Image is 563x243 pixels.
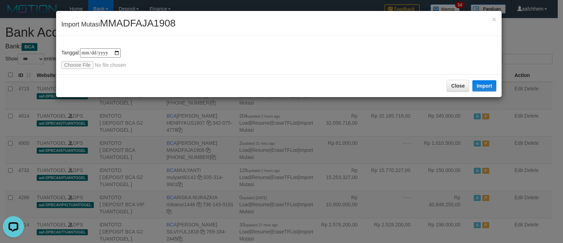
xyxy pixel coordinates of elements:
button: Import [472,80,496,91]
button: Close [492,16,496,23]
button: Close [447,80,469,92]
button: Open LiveChat chat widget [3,3,24,24]
span: × [492,15,496,23]
div: Tanggal: [61,48,496,69]
span: MMADFAJA1908 [100,18,176,29]
span: Import Mutasi [61,21,176,28]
